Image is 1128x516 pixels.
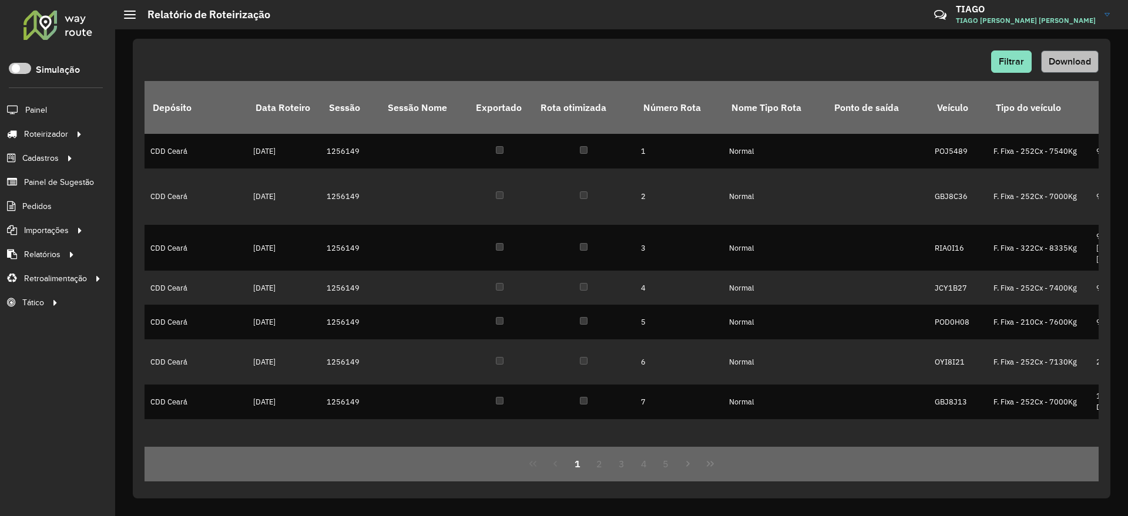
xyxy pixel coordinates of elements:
td: [DATE] [247,225,321,271]
span: Painel [25,104,47,116]
td: CDD Ceará [145,168,247,225]
button: 4 [633,453,655,475]
td: 6 [635,339,723,385]
span: Importações [24,224,69,237]
td: CDD Ceará [145,271,247,305]
td: Normal [723,385,826,419]
button: 5 [655,453,677,475]
span: Painel de Sugestão [24,176,94,188]
button: 2 [588,453,610,475]
td: JCY1B27 [929,271,988,305]
span: Tático [22,296,44,309]
label: Simulação [36,63,80,77]
td: F. Fixa - 252Cx - 7000Kg [988,168,1090,225]
td: 1256149 [321,305,380,339]
td: CDD Ceará [145,339,247,385]
th: Número Rota [635,81,723,134]
td: OYI8I21 [929,339,988,385]
button: 3 [610,453,633,475]
td: [DATE] [247,134,321,168]
span: Filtrar [999,56,1024,66]
th: Data Roteiro [247,81,321,134]
th: Exportado [468,81,532,134]
td: [DATE] [247,305,321,339]
span: Relatórios [24,248,61,261]
td: 7 [635,385,723,419]
td: Normal [723,225,826,271]
td: 1256149 [321,134,380,168]
th: Nome Tipo Rota [723,81,826,134]
td: F. Fixa - 322Cx - 8335Kg [988,225,1090,271]
td: F. Fixa - 252Cx - 7130Kg [988,339,1090,385]
td: F. Fixa - 252Cx - 7400Kg [988,271,1090,305]
span: Download [1049,56,1091,66]
td: 3 [635,225,723,271]
td: CDD Ceará [145,385,247,419]
td: 4 [635,271,723,305]
td: [DATE] [247,385,321,419]
td: CDD Ceará [145,305,247,339]
h2: Relatório de Roteirização [136,8,270,21]
td: 1256149 [321,225,380,271]
td: F. Fixa - 252Cx - 7540Kg [988,134,1090,168]
td: 1 [635,134,723,168]
th: Veículo [929,81,988,134]
td: POD0H08 [929,305,988,339]
button: 1 [566,453,589,475]
span: Pedidos [22,200,52,213]
span: Retroalimentação [24,272,87,285]
span: Roteirizador [24,128,68,140]
td: F. Fixa - 210Cx - 7600Kg [988,305,1090,339]
td: [DATE] [247,271,321,305]
td: 1256149 [321,271,380,305]
td: [DATE] [247,339,321,385]
td: 1256149 [321,385,380,419]
td: 5 [635,305,723,339]
button: Next Page [677,453,699,475]
th: Sessão [321,81,380,134]
td: [DATE] [247,168,321,225]
th: Rota otimizada [532,81,635,134]
a: Contato Rápido [928,2,953,28]
td: CDD Ceará [145,225,247,271]
span: Cadastros [22,152,59,164]
button: Filtrar [991,50,1032,73]
button: Last Page [699,453,721,475]
th: Sessão Nome [380,81,468,134]
td: GBJ8J13 [929,385,988,419]
span: TIAGO [PERSON_NAME] [PERSON_NAME] [956,15,1096,26]
td: 1256149 [321,168,380,225]
td: Normal [723,339,826,385]
th: Depósito [145,81,247,134]
td: F. Fixa - 252Cx - 7000Kg [988,385,1090,419]
button: Download [1041,50,1099,73]
td: Normal [723,168,826,225]
td: Normal [723,134,826,168]
td: RIA0I16 [929,225,988,271]
th: Tipo do veículo [988,81,1090,134]
td: 2 [635,168,723,225]
td: 1256149 [321,339,380,385]
h3: TIAGO [956,4,1096,15]
td: POJ5489 [929,134,988,168]
th: Ponto de saída [826,81,929,134]
td: Normal [723,271,826,305]
td: Normal [723,305,826,339]
td: GBJ8C36 [929,168,988,225]
td: CDD Ceará [145,134,247,168]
